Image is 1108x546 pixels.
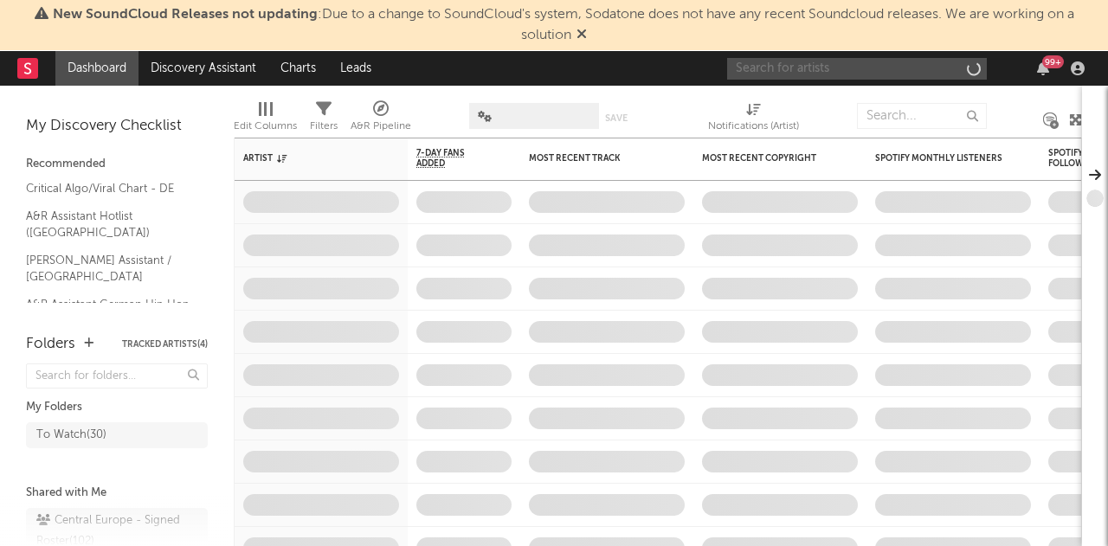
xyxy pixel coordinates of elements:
a: A&R Assistant Hotlist ([GEOGRAPHIC_DATA]) [26,207,190,242]
div: My Discovery Checklist [26,116,208,137]
div: Shared with Me [26,483,208,504]
span: New SoundCloud Releases not updating [53,8,318,22]
input: Search for folders... [26,363,208,389]
div: To Watch ( 30 ) [36,425,106,446]
div: Edit Columns [234,94,297,145]
div: Filters [310,94,338,145]
a: Critical Algo/Viral Chart - DE [26,179,190,198]
span: Dismiss [577,29,587,42]
div: Artist [243,153,373,164]
input: Search for artists [727,58,987,80]
div: 99 + [1042,55,1064,68]
div: Most Recent Copyright [702,153,832,164]
div: A&R Pipeline [351,94,411,145]
input: Search... [857,103,987,129]
div: Recommended [26,154,208,175]
a: Discovery Assistant [138,51,268,86]
button: Save [605,113,628,123]
div: Edit Columns [234,116,297,137]
span: : Due to a change to SoundCloud's system, Sodatone does not have any recent Soundcloud releases. ... [53,8,1074,42]
a: To Watch(30) [26,422,208,448]
button: Tracked Artists(4) [122,340,208,349]
a: [PERSON_NAME] Assistant / [GEOGRAPHIC_DATA] [26,251,190,286]
div: Filters [310,116,338,137]
a: Leads [328,51,383,86]
div: Notifications (Artist) [708,116,799,137]
div: Spotify Monthly Listeners [875,153,1005,164]
div: Most Recent Track [529,153,659,164]
a: A&R Assistant German Hip Hop Hotlist [26,295,190,331]
div: My Folders [26,397,208,418]
div: A&R Pipeline [351,116,411,137]
a: Dashboard [55,51,138,86]
div: Folders [26,334,75,355]
a: Charts [268,51,328,86]
span: 7-Day Fans Added [416,148,486,169]
div: Notifications (Artist) [708,94,799,145]
button: 99+ [1037,61,1049,75]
